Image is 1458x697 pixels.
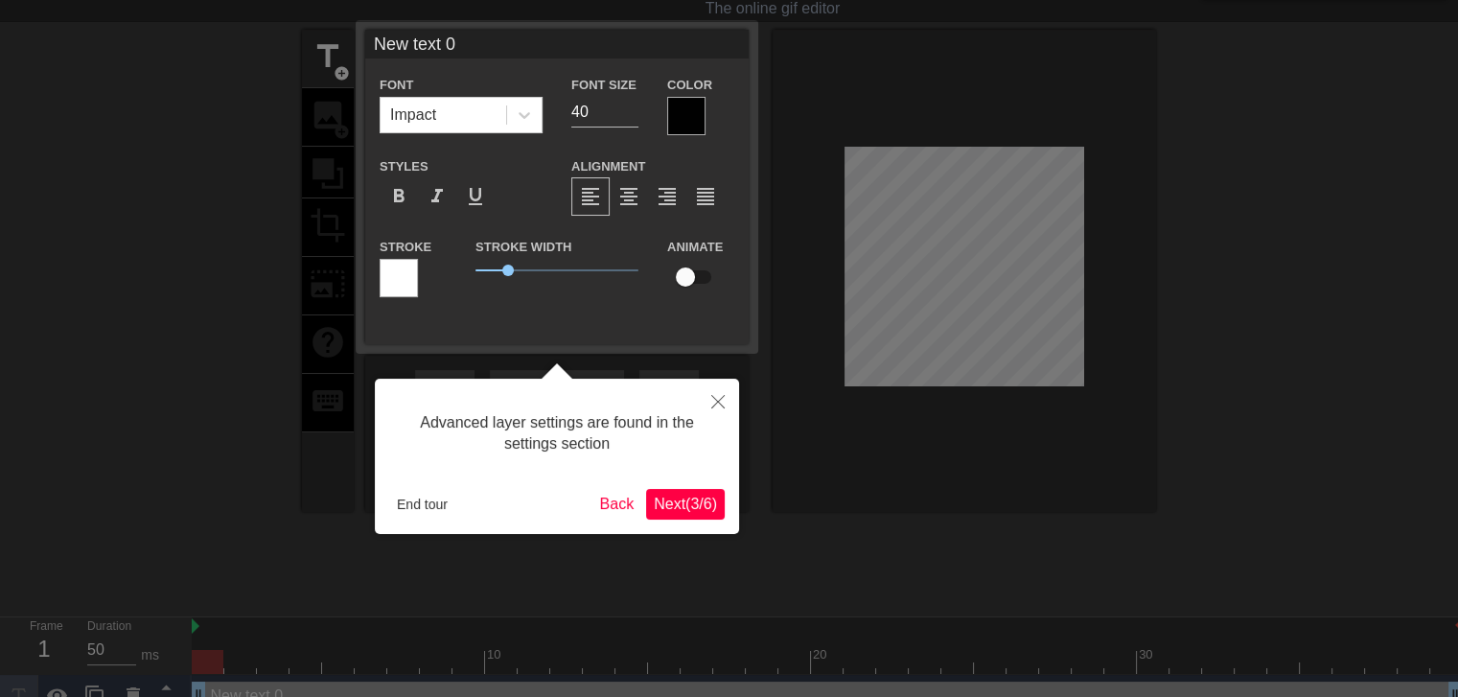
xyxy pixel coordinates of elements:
[654,496,717,512] span: Next ( 3 / 6 )
[646,489,725,520] button: Next
[592,489,642,520] button: Back
[389,490,455,519] button: End tour
[697,379,739,423] button: Close
[389,393,725,475] div: Advanced layer settings are found in the settings section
